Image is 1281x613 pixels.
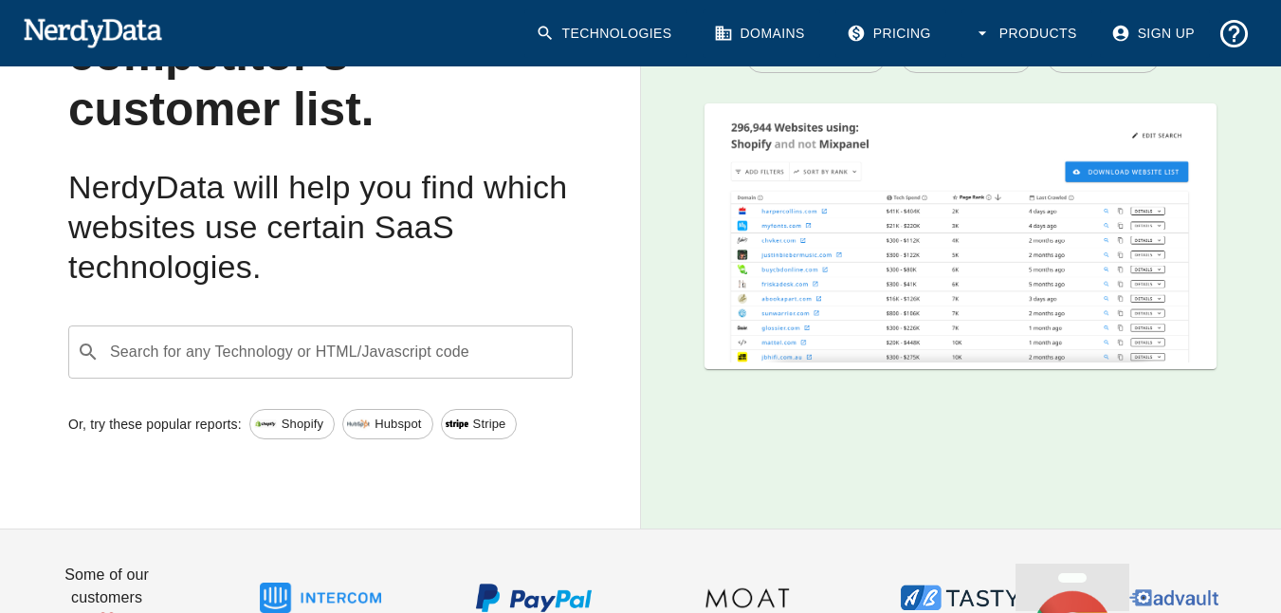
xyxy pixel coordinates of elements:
h2: NerdyData will help you find which websites use certain SaaS technologies. [68,168,573,288]
span: Hubspot [364,415,431,434]
span: Shopify [271,415,334,434]
a: Hubspot [342,409,432,439]
a: Domains [703,9,820,58]
p: Or, try these popular reports: [68,415,242,434]
a: Technologies [524,9,687,58]
a: Shopify [249,409,335,439]
button: Support and Documentation [1210,9,1258,58]
button: Products [961,9,1092,58]
a: Stripe [441,409,518,439]
a: Sign Up [1100,9,1210,58]
img: NerdyData.com [23,13,162,51]
span: Stripe [463,415,517,434]
a: Pricing [835,9,946,58]
img: A screenshot of a report showing the total number of websites using Shopify [705,103,1217,362]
